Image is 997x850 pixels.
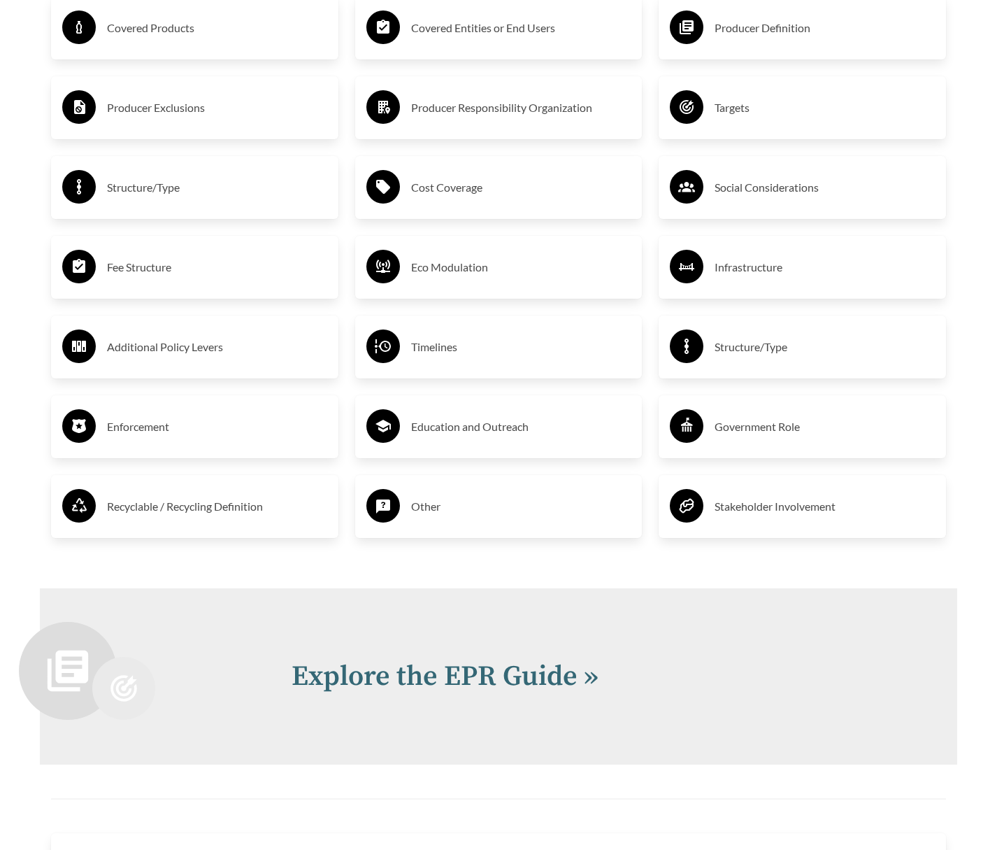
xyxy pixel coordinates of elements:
[107,97,327,119] h3: Producer Exclusions
[107,176,327,199] h3: Structure/Type
[411,17,631,39] h3: Covered Entities or End Users
[107,495,327,518] h3: Recyclable / Recycling Definition
[411,176,631,199] h3: Cost Coverage
[107,17,327,39] h3: Covered Products
[107,256,327,278] h3: Fee Structure
[715,97,935,119] h3: Targets
[107,416,327,438] h3: Enforcement
[411,256,631,278] h3: Eco Modulation
[411,416,631,438] h3: Education and Outreach
[715,17,935,39] h3: Producer Definition
[411,495,631,518] h3: Other
[292,659,598,694] a: Explore the EPR Guide »
[411,336,631,358] h3: Timelines
[411,97,631,119] h3: Producer Responsibility Organization
[107,336,327,358] h3: Additional Policy Levers
[715,256,935,278] h3: Infrastructure
[715,416,935,438] h3: Government Role
[715,495,935,518] h3: Stakeholder Involvement
[715,336,935,358] h3: Structure/Type
[715,176,935,199] h3: Social Considerations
